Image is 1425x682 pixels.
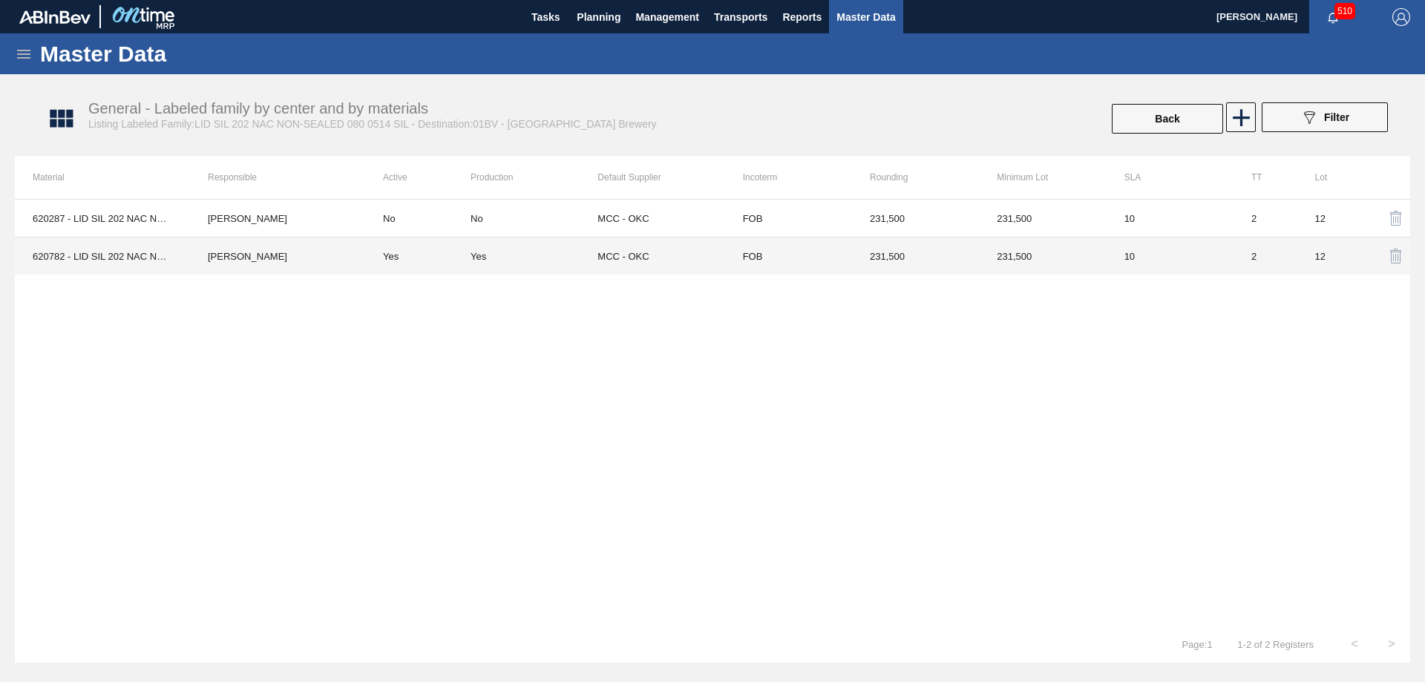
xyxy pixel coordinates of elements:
[1254,102,1395,135] div: Filter labeled family by center and by material
[1336,626,1373,663] button: <
[1110,102,1225,135] div: Back to labeled Family
[190,156,365,199] th: Responsible
[597,156,724,199] th: Default Supplier
[1225,102,1254,135] div: New labeled family by center and by Material
[471,156,597,199] th: Production
[1378,238,1414,274] button: delete-icon
[852,200,979,237] td: 231500
[1392,8,1410,26] img: Logout
[471,251,486,262] div: Yes
[1107,156,1234,199] th: SLA
[1234,200,1297,237] td: 2
[597,237,724,275] td: MCC - OKC
[19,10,91,24] img: TNhmsLtSVTkK8tSr43FrP2fwEKptu5GPRR3wAAAABJRU5ErkJggg==
[471,251,597,262] div: Material with no Discontinuation Date
[1309,7,1357,27] button: Notifications
[597,200,724,237] td: MCC - OKC
[1182,639,1212,650] span: Page : 1
[725,200,852,237] td: FOB
[1234,156,1297,199] th: TT
[1297,156,1361,199] th: Lot
[471,213,597,224] div: Material with no Discontinuation Date
[15,156,190,199] th: Material
[1297,237,1361,275] td: 12
[1378,238,1392,274] div: Delete Material
[88,100,428,117] span: General - Labeled family by center and by materials
[1373,626,1410,663] button: >
[852,237,979,275] td: 231500
[979,237,1106,275] td: 231500
[1297,200,1361,237] td: 12
[635,8,699,26] span: Management
[1262,102,1388,132] button: Filter
[725,237,852,275] td: FOB
[40,45,304,62] h1: Master Data
[1324,111,1349,123] span: Filter
[1107,200,1234,237] td: 10
[15,200,190,237] td: 620287 - LID SIL 202 NAC NON-SEALED 080 0514 SIL
[852,156,979,199] th: Rounding
[1387,247,1405,265] img: delete-icon
[1112,104,1223,134] button: Back
[782,8,822,26] span: Reports
[1235,639,1314,650] span: 1 - 2 of 2 Registers
[979,200,1106,237] td: 231500
[365,156,471,199] th: Active
[365,237,471,275] td: Yes
[1334,3,1355,19] span: 510
[471,213,483,224] div: No
[190,200,365,237] td: Jack Schuld
[1107,237,1234,275] td: 10
[1378,200,1392,236] div: Delete Material
[1378,200,1414,236] button: delete-icon
[836,8,895,26] span: Master Data
[979,156,1106,199] th: Minimum Lot
[725,156,852,199] th: Incoterm
[529,8,562,26] span: Tasks
[15,237,190,275] td: 620782 - LID SIL 202 NAC NON-SEALED 080 0322 SIL
[1234,237,1297,275] td: 2
[190,237,365,275] td: Jack Schuld
[1387,209,1405,227] img: delete-icon
[365,200,471,237] td: No
[88,118,657,130] span: Listing Labeled Family:LID SIL 202 NAC NON-SEALED 080 0514 SIL - Destination:01BV - [GEOGRAPHIC_D...
[714,8,767,26] span: Transports
[577,8,620,26] span: Planning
